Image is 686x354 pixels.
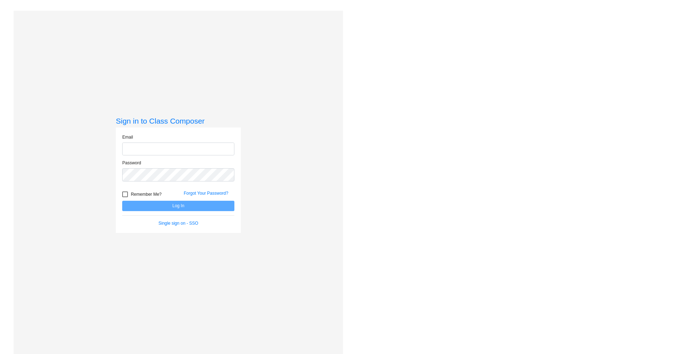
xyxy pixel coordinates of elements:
a: Single sign on - SSO [159,221,198,226]
label: Password [122,160,141,166]
label: Email [122,134,133,140]
a: Forgot Your Password? [184,191,228,196]
h3: Sign in to Class Composer [116,116,241,125]
span: Remember Me? [131,190,161,199]
button: Log In [122,201,234,211]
